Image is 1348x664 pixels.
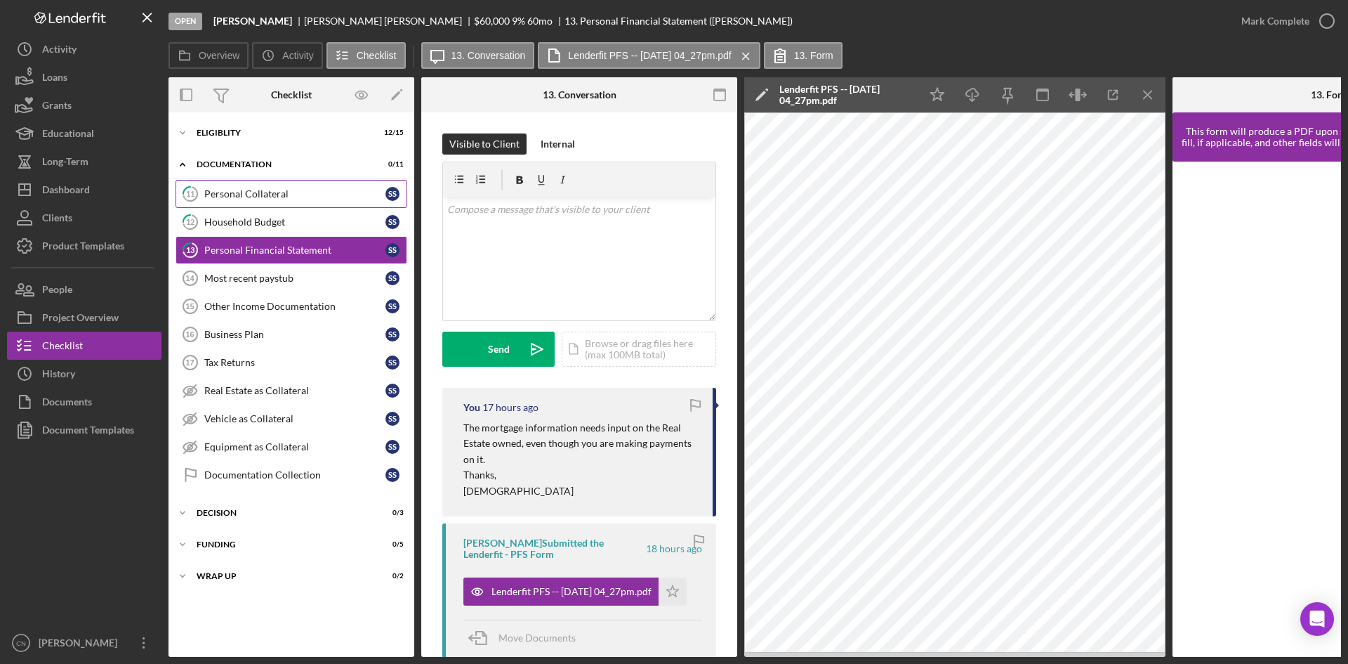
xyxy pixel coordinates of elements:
[176,292,407,320] a: 15Other Income DocumentationSS
[204,188,385,200] div: Personal Collateral
[16,639,26,647] text: CN
[463,420,699,467] p: The mortgage information needs input on the Real Estate owned, even though you are making payment...
[378,129,404,137] div: 12 / 15
[204,469,385,481] div: Documentation Collection
[176,405,407,433] a: Vehicle as CollateralSS
[463,538,644,560] div: [PERSON_NAME] Submitted the Lenderfit - PFS Form
[271,89,312,100] div: Checklist
[764,42,842,69] button: 13. Form
[488,332,510,367] div: Send
[491,586,652,597] div: Lenderfit PFS -- [DATE] 04_27pm.pdf
[385,243,399,257] div: S S
[385,468,399,482] div: S S
[204,357,385,368] div: Tax Returns
[378,509,404,517] div: 0 / 3
[498,632,576,644] span: Move Documents
[378,160,404,169] div: 0 / 11
[185,302,194,311] tspan: 15
[204,441,385,453] div: Equipment as Collateral
[35,629,126,660] div: [PERSON_NAME]
[197,129,369,137] div: Eligiblity
[385,412,399,426] div: S S
[7,629,161,657] button: CN[PERSON_NAME]
[185,274,194,282] tspan: 14
[176,461,407,489] a: Documentation CollectionSS
[197,509,369,517] div: Decision
[794,50,833,61] label: 13. Form
[463,483,699,499] p: [DEMOGRAPHIC_DATA]
[186,217,194,226] tspan: 12
[176,236,407,264] a: 13Personal Financial StatementSS
[204,273,385,284] div: Most recent paystub
[204,329,385,340] div: Business Plan
[197,540,369,549] div: Funding
[204,301,385,312] div: Other Income Documentation
[1227,7,1341,35] button: Mark Complete
[474,15,510,27] div: $60,000
[463,578,687,606] button: Lenderfit PFS -- [DATE] 04_27pm.pdf
[282,50,313,61] label: Activity
[176,320,407,349] a: 16Business PlanSS
[451,50,526,61] label: 13. Conversation
[482,402,538,413] time: 2025-10-09 20:53
[197,572,369,580] div: Wrap up
[527,15,553,27] div: 60 mo
[176,208,407,236] a: 12Household BudgetSS
[213,15,292,27] b: [PERSON_NAME]
[186,189,194,198] tspan: 11
[204,413,385,424] div: Vehicle as Collateral
[385,440,399,454] div: S S
[176,264,407,292] a: 14Most recent paystubSS
[204,385,385,396] div: Real Estate as Collateral
[538,42,760,69] button: Lenderfit PFS -- [DATE] 04_27pm.pdf
[541,134,575,155] div: Internal
[197,160,369,169] div: Documentation
[534,134,582,155] button: Internal
[176,349,407,377] a: 17Tax ReturnsSS
[204,216,385,228] div: Household Budget
[1241,7,1309,35] div: Mark Complete
[378,540,404,549] div: 0 / 5
[186,245,194,254] tspan: 13
[646,543,702,554] time: 2025-10-09 20:27
[168,13,202,30] div: Open
[779,84,913,106] div: Lenderfit PFS -- [DATE] 04_27pm.pdf
[385,356,399,370] div: S S
[463,620,590,656] button: Move Documents
[304,15,474,27] div: [PERSON_NAME] [PERSON_NAME]
[449,134,520,155] div: Visible to Client
[378,572,404,580] div: 0 / 2
[185,330,194,339] tspan: 16
[326,42,406,69] button: Checklist
[385,327,399,341] div: S S
[512,15,525,27] div: 9 %
[543,89,616,100] div: 13. Conversation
